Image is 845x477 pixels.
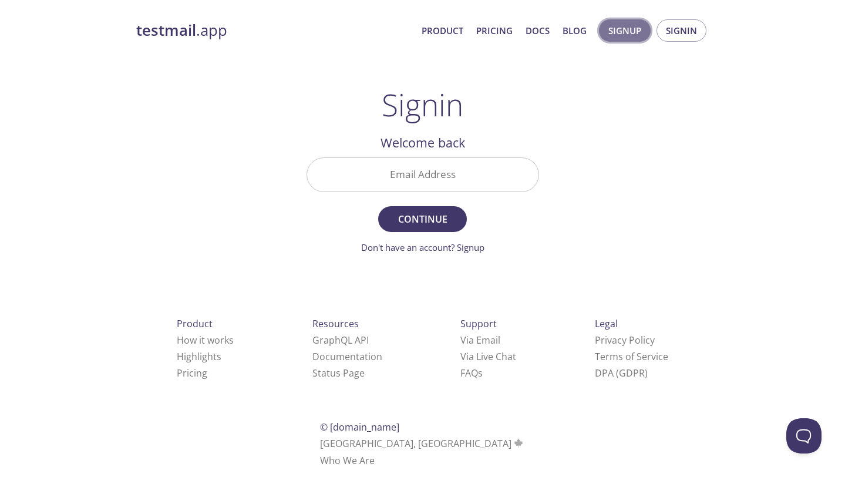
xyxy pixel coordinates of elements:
a: GraphQL API [312,334,369,347]
span: [GEOGRAPHIC_DATA], [GEOGRAPHIC_DATA] [320,437,525,450]
button: Signup [599,19,651,42]
span: Resources [312,317,359,330]
a: Product [422,23,463,38]
a: Via Email [460,334,500,347]
a: Don't have an account? Signup [361,241,484,253]
a: FAQ [460,367,483,379]
button: Signin [657,19,706,42]
span: Signup [608,23,641,38]
a: Docs [526,23,550,38]
button: Continue [378,206,466,232]
span: © [DOMAIN_NAME] [320,421,399,434]
a: Highlights [177,350,221,363]
a: testmail.app [136,21,412,41]
h1: Signin [382,87,463,122]
span: Legal [595,317,618,330]
strong: testmail [136,20,196,41]
a: Privacy Policy [595,334,655,347]
a: Via Live Chat [460,350,516,363]
a: Who We Are [320,454,375,467]
a: Blog [563,23,587,38]
h2: Welcome back [307,133,539,153]
a: Pricing [177,367,207,379]
a: DPA (GDPR) [595,367,648,379]
span: s [478,367,483,379]
a: Terms of Service [595,350,668,363]
a: How it works [177,334,234,347]
span: Product [177,317,213,330]
iframe: Help Scout Beacon - Open [786,418,822,454]
span: Continue [391,211,453,227]
a: Pricing [476,23,513,38]
a: Status Page [312,367,365,379]
a: Documentation [312,350,382,363]
span: Signin [666,23,697,38]
span: Support [460,317,497,330]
